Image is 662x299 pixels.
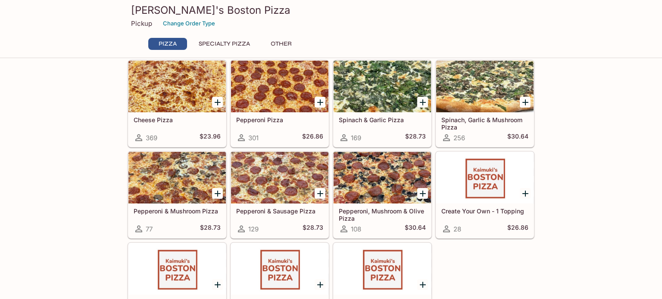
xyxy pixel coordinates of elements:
[128,152,226,203] div: Pepperoni & Mushroom Pizza
[436,61,534,112] div: Spinach, Garlic & Mushroom Pizza
[128,61,226,112] div: Cheese Pizza
[441,116,528,130] h5: Spinach, Garlic & Mushroom Pizza
[128,243,226,295] div: Create Your Own - 2 Toppings
[351,225,361,233] span: 108
[303,224,323,234] h5: $28.73
[231,152,328,203] div: Pepperoni & Sausage Pizza
[248,225,259,233] span: 129
[334,152,431,203] div: Pepperoni, Mushroom & Olive Pizza
[200,224,221,234] h5: $28.73
[405,133,426,143] h5: $28.73
[315,279,325,290] button: Add Create Your Own - 3 Toppings
[520,188,531,199] button: Add Create Your Own - 1 Topping
[453,134,465,142] span: 256
[212,279,223,290] button: Add Create Your Own - 2 Toppings
[236,116,323,123] h5: Pepperoni Pizza
[131,19,152,28] p: Pickup
[200,133,221,143] h5: $23.96
[520,97,531,108] button: Add Spinach, Garlic & Mushroom Pizza
[333,60,431,147] a: Spinach & Garlic Pizza169$28.73
[212,188,223,199] button: Add Pepperoni & Mushroom Pizza
[441,207,528,215] h5: Create Your Own - 1 Topping
[315,188,325,199] button: Add Pepperoni & Sausage Pizza
[212,97,223,108] button: Add Cheese Pizza
[417,188,428,199] button: Add Pepperoni, Mushroom & Olive Pizza
[194,38,255,50] button: Specialty Pizza
[436,152,534,203] div: Create Your Own - 1 Topping
[128,151,226,238] a: Pepperoni & Mushroom Pizza77$28.73
[339,207,426,222] h5: Pepperoni, Mushroom & Olive Pizza
[231,60,329,147] a: Pepperoni Pizza301$26.86
[134,116,221,123] h5: Cheese Pizza
[339,116,426,123] h5: Spinach & Garlic Pizza
[146,225,153,233] span: 77
[453,225,461,233] span: 28
[334,61,431,112] div: Spinach & Garlic Pizza
[436,151,534,238] a: Create Your Own - 1 Topping28$26.86
[231,151,329,238] a: Pepperoni & Sausage Pizza129$28.73
[417,97,428,108] button: Add Spinach & Garlic Pizza
[417,279,428,290] button: Add Create Your Own 1/2 & 1/2 Combo!
[262,38,300,50] button: Other
[405,224,426,234] h5: $30.64
[436,60,534,147] a: Spinach, Garlic & Mushroom Pizza256$30.64
[507,133,528,143] h5: $30.64
[131,3,531,17] h3: [PERSON_NAME]'s Boston Pizza
[146,134,157,142] span: 369
[315,97,325,108] button: Add Pepperoni Pizza
[148,38,187,50] button: Pizza
[351,134,361,142] span: 169
[334,243,431,295] div: Create Your Own 1/2 & 1/2 Combo!
[134,207,221,215] h5: Pepperoni & Mushroom Pizza
[231,61,328,112] div: Pepperoni Pizza
[507,224,528,234] h5: $26.86
[333,151,431,238] a: Pepperoni, Mushroom & Olive Pizza108$30.64
[159,17,219,30] button: Change Order Type
[128,60,226,147] a: Cheese Pizza369$23.96
[236,207,323,215] h5: Pepperoni & Sausage Pizza
[231,243,328,295] div: Create Your Own - 3 Toppings
[302,133,323,143] h5: $26.86
[248,134,259,142] span: 301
